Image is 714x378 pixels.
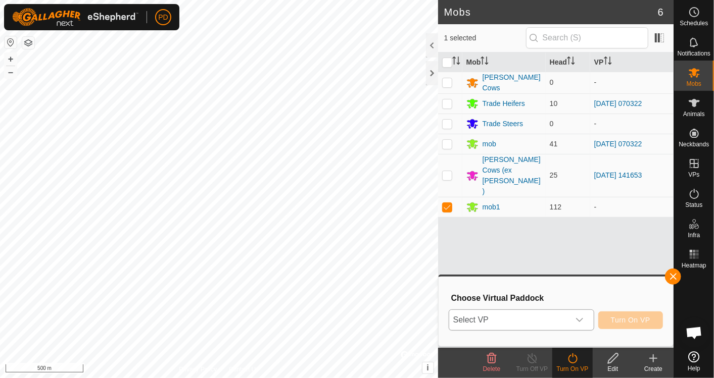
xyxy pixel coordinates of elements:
[682,262,706,268] span: Heatmap
[674,347,714,375] a: Help
[688,365,700,371] span: Help
[590,114,674,134] td: -
[598,311,663,329] button: Turn On VP
[550,171,558,179] span: 25
[526,27,648,48] input: Search (S)
[552,364,593,373] div: Turn On VP
[483,202,500,212] div: mob1
[550,120,554,128] span: 0
[426,363,429,372] span: i
[452,58,460,66] p-sorticon: Activate to sort
[229,365,259,374] a: Contact Us
[569,310,590,330] div: dropdown trigger
[590,197,674,217] td: -
[546,52,590,72] th: Head
[550,78,554,86] span: 0
[658,5,663,20] span: 6
[550,140,558,148] span: 41
[680,20,708,26] span: Schedules
[550,203,561,211] span: 112
[422,362,434,373] button: i
[179,365,217,374] a: Privacy Policy
[481,58,489,66] p-sorticon: Activate to sort
[483,139,496,149] div: mob
[594,171,642,179] a: [DATE] 141653
[550,99,558,107] span: 10
[462,52,546,72] th: Mob
[5,66,17,78] button: –
[688,172,699,178] span: VPs
[5,36,17,48] button: Reset Map
[590,72,674,93] td: -
[688,232,700,238] span: Infra
[685,202,702,208] span: Status
[22,37,34,49] button: Map Layers
[590,52,674,72] th: VP
[679,317,709,348] a: Open chat
[483,72,542,93] div: [PERSON_NAME] Cows
[444,33,526,43] span: 1 selected
[567,58,575,66] p-sorticon: Activate to sort
[449,310,569,330] span: Select VP
[604,58,612,66] p-sorticon: Activate to sort
[483,365,501,372] span: Delete
[687,81,701,87] span: Mobs
[483,119,523,129] div: Trade Steers
[12,8,138,26] img: Gallagher Logo
[158,12,168,23] span: PD
[594,140,642,148] a: [DATE] 070322
[678,50,710,57] span: Notifications
[679,141,709,147] span: Neckbands
[451,293,663,303] h3: Choose Virtual Paddock
[594,99,642,107] a: [DATE] 070322
[5,53,17,65] button: +
[512,364,552,373] div: Turn Off VP
[483,154,542,197] div: [PERSON_NAME] Cows (ex [PERSON_NAME])
[633,364,674,373] div: Create
[683,111,705,117] span: Animals
[444,6,658,18] h2: Mobs
[483,98,525,109] div: Trade Heifers
[593,364,633,373] div: Edit
[611,316,650,324] span: Turn On VP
